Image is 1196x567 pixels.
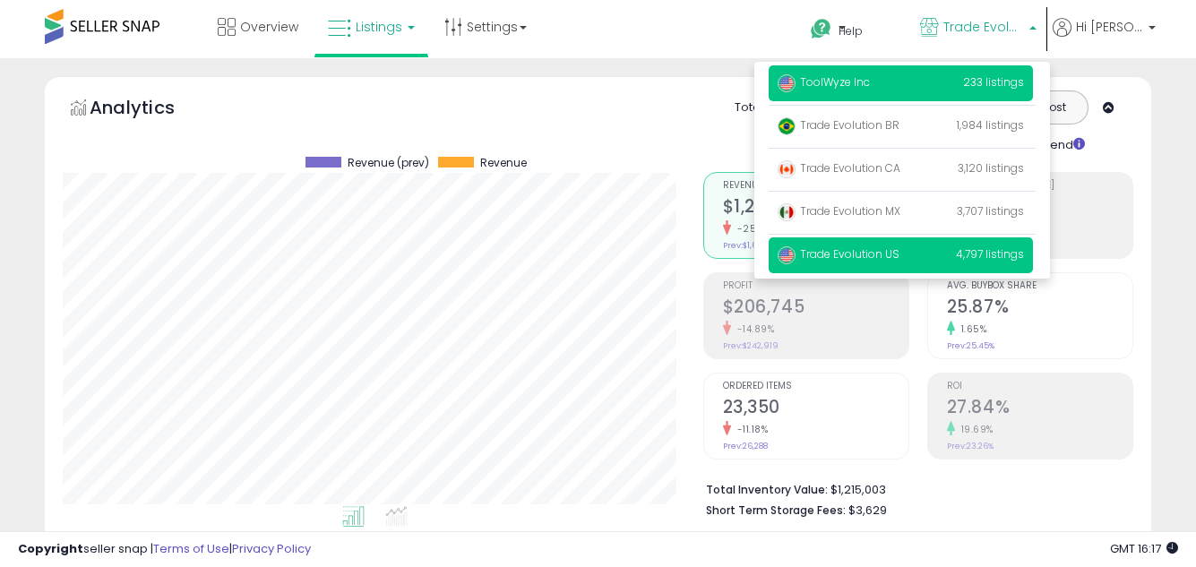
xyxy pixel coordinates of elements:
a: Help [796,4,904,58]
span: Trade Evolution US [943,18,1024,36]
img: usa.png [778,74,796,92]
small: -11.18% [731,423,769,436]
small: -14.89% [731,322,775,336]
h5: Analytics [90,95,210,125]
small: -25.90% [731,222,779,236]
span: Help [839,23,863,39]
small: 1.65% [955,322,987,336]
small: Prev: 25.45% [947,340,994,351]
span: 3,707 listings [957,203,1024,219]
span: 3,120 listings [958,160,1024,176]
h2: 23,350 [723,397,908,421]
span: 2025-08-10 16:17 GMT [1110,540,1178,557]
span: Ordered Items [723,382,908,391]
span: Trade Evolution US [778,246,899,262]
small: Prev: $242,919 [723,340,779,351]
h2: $1,251,703 [723,196,908,220]
img: brazil.png [778,117,796,135]
div: seller snap | | [18,541,311,558]
span: 233 listings [963,74,1024,90]
span: Overview [240,18,298,36]
span: ToolWyze Inc [778,74,870,90]
small: Prev: 23.26% [947,441,994,451]
span: Listings [356,18,402,36]
span: Trade Evolution BR [778,117,899,133]
span: 1,984 listings [957,117,1024,133]
img: mexico.png [778,203,796,221]
span: Revenue [480,157,527,169]
h2: $206,745 [723,296,908,321]
span: Revenue (prev) [348,157,429,169]
small: 19.69% [955,423,994,436]
a: Terms of Use [153,540,229,557]
h2: 25.87% [947,296,1132,321]
h2: 27.84% [947,397,1132,421]
span: Revenue [723,181,908,191]
span: Avg. Buybox Share [947,281,1132,291]
small: Prev: $1,689,214 [723,240,782,251]
img: canada.png [778,160,796,178]
span: Trade Evolution MX [778,203,900,219]
span: ROI [947,382,1132,391]
b: Total Inventory Value: [706,482,828,497]
strong: Copyright [18,540,83,557]
a: Hi [PERSON_NAME] [1053,18,1156,58]
b: Short Term Storage Fees: [706,503,846,518]
span: Profit [723,281,908,291]
a: Privacy Policy [232,540,311,557]
img: usa.png [778,246,796,264]
small: Prev: 26,288 [723,441,768,451]
span: $3,629 [848,502,887,519]
div: Totals For [735,99,805,116]
span: 4,797 listings [956,246,1024,262]
li: $1,215,003 [706,477,1120,499]
span: Trade Evolution CA [778,160,900,176]
i: Get Help [810,18,832,40]
span: Hi [PERSON_NAME] [1076,18,1143,36]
